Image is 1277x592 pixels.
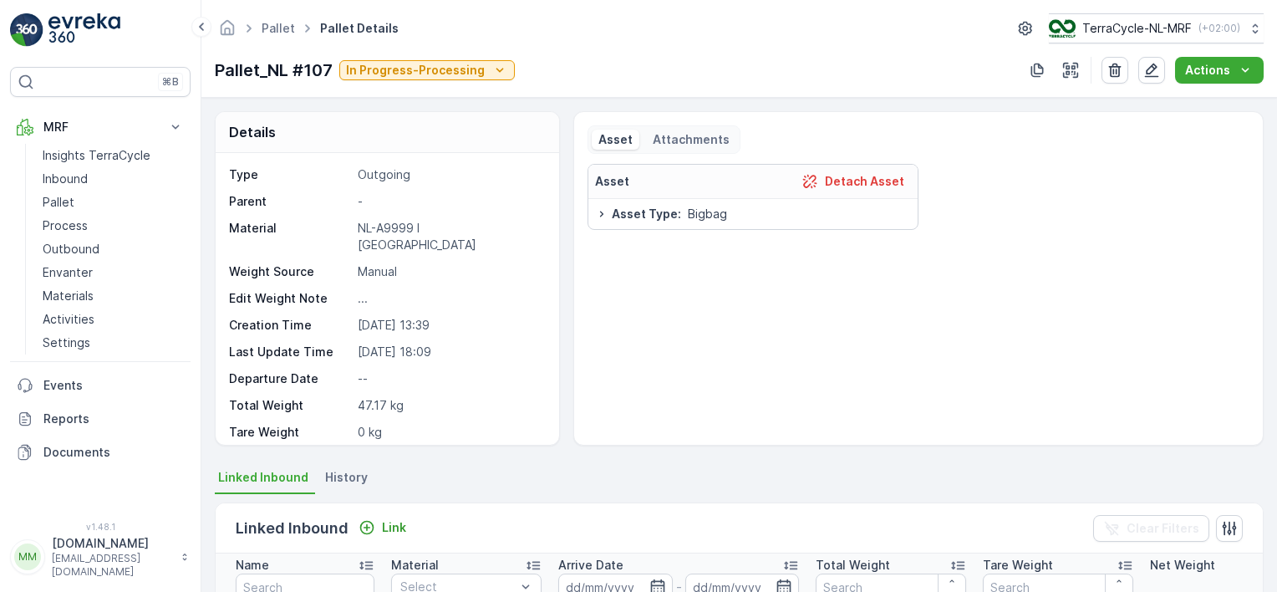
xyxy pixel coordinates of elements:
[36,214,191,237] a: Process
[10,402,191,436] a: Reports
[358,397,542,414] p: 47.17 kg
[1185,62,1230,79] p: Actions
[229,344,351,360] p: Last Update Time
[558,557,623,574] p: Arrive Date
[162,75,179,89] p: ⌘B
[229,263,351,280] p: Weight Source
[358,193,542,210] p: -
[229,370,351,387] p: Departure Date
[218,469,308,486] span: Linked Inbound
[229,290,351,307] p: Edit Weight Note
[1082,20,1192,37] p: TerraCycle-NL-MRF
[983,557,1053,574] p: Tare Weight
[43,311,94,328] p: Activities
[653,131,730,148] p: Attachments
[1150,557,1215,574] p: Net Weight
[358,344,542,360] p: [DATE] 18:09
[1049,19,1076,38] img: TC_v739CUj.png
[52,552,172,579] p: [EMAIL_ADDRESS][DOMAIN_NAME]
[1198,22,1240,35] p: ( +02:00 )
[325,469,368,486] span: History
[1175,57,1264,84] button: Actions
[43,444,184,461] p: Documents
[598,131,633,148] p: Asset
[36,144,191,167] a: Insights TerraCycle
[358,370,542,387] p: --
[229,166,351,183] p: Type
[358,220,542,253] p: NL-A9999 I [GEOGRAPHIC_DATA]
[218,25,237,39] a: Homepage
[43,241,99,258] p: Outbound
[10,535,191,579] button: MM[DOMAIN_NAME][EMAIL_ADDRESS][DOMAIN_NAME]
[358,317,542,334] p: [DATE] 13:39
[43,119,157,135] p: MRF
[352,518,413,538] button: Link
[229,397,351,414] p: Total Weight
[10,110,191,144] button: MRF
[43,334,90,351] p: Settings
[612,206,681,222] span: Asset Type :
[382,519,406,536] p: Link
[43,217,88,234] p: Process
[346,62,485,79] p: In Progress-Processing
[43,147,150,164] p: Insights TerraCycle
[317,20,402,37] span: Pallet Details
[215,58,333,83] p: Pallet_NL #107
[229,122,276,142] p: Details
[1049,13,1264,43] button: TerraCycle-NL-MRF(+02:00)
[229,317,351,334] p: Creation Time
[36,167,191,191] a: Inbound
[229,220,351,253] p: Material
[229,193,351,210] p: Parent
[236,557,269,574] p: Name
[688,206,727,222] span: Bigbag
[10,522,191,532] span: v 1.48.1
[36,237,191,261] a: Outbound
[36,261,191,284] a: Envanter
[1093,515,1209,542] button: Clear Filters
[358,424,542,441] p: 0 kg
[10,369,191,402] a: Events
[339,60,515,80] button: In Progress-Processing
[10,436,191,469] a: Documents
[795,171,911,191] button: Detach Asset
[262,21,295,35] a: Pallet
[825,173,904,190] p: Detach Asset
[36,331,191,355] a: Settings
[43,171,88,187] p: Inbound
[48,13,120,47] img: logo_light-DOdMpM7g.png
[36,191,191,214] a: Pallet
[43,288,94,304] p: Materials
[391,557,439,574] p: Material
[52,535,172,552] p: [DOMAIN_NAME]
[43,377,184,394] p: Events
[10,13,43,47] img: logo
[43,264,93,281] p: Envanter
[816,557,890,574] p: Total Weight
[358,166,542,183] p: Outgoing
[14,544,41,570] div: MM
[229,424,351,441] p: Tare Weight
[36,284,191,308] a: Materials
[43,194,74,211] p: Pallet
[43,411,184,427] p: Reports
[358,290,542,307] p: ...
[595,173,629,190] p: Asset
[36,308,191,331] a: Activities
[1127,520,1199,537] p: Clear Filters
[236,517,349,540] p: Linked Inbound
[358,263,542,280] p: Manual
